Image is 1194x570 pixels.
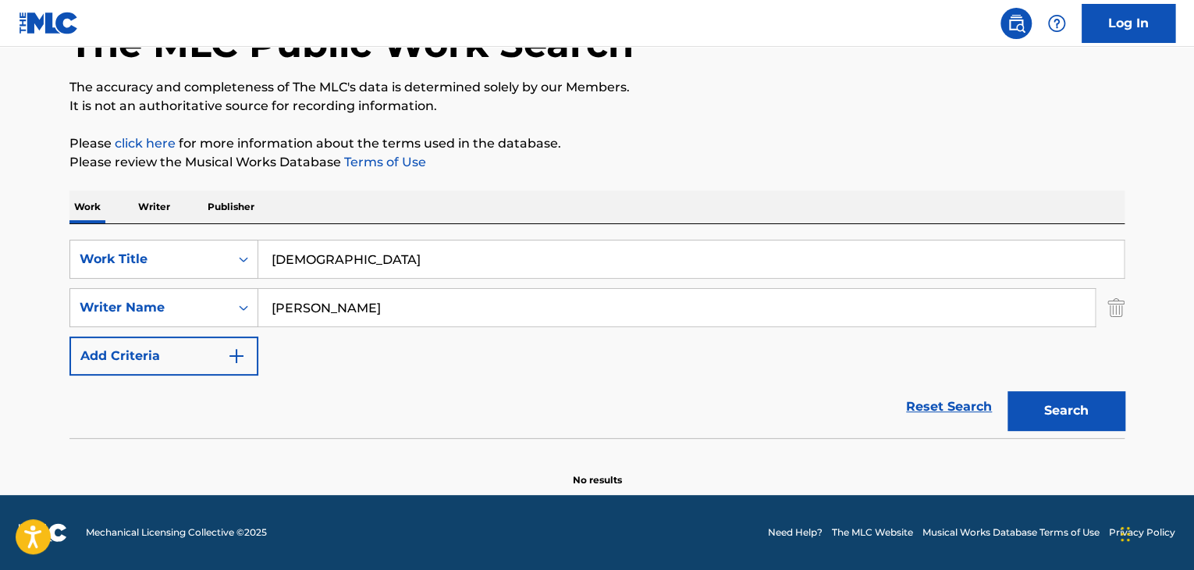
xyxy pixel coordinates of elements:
img: help [1047,14,1066,33]
a: Need Help? [768,525,823,540]
span: Mechanical Licensing Collective © 2025 [86,525,267,540]
a: Terms of Use [341,155,426,169]
p: Please for more information about the terms used in the database. [69,134,1125,153]
div: Help [1041,8,1072,39]
a: The MLC Website [832,525,913,540]
p: The accuracy and completeness of The MLC's data is determined solely by our Members. [69,78,1125,97]
form: Search Form [69,240,1125,438]
div: Drag [1121,511,1130,558]
button: Add Criteria [69,337,258,376]
p: No results [573,454,622,487]
img: MLC Logo [19,12,79,34]
img: Delete Criterion [1107,288,1125,327]
button: Search [1007,391,1125,430]
p: Publisher [203,191,259,223]
p: It is not an authoritative source for recording information. [69,97,1125,116]
p: Please review the Musical Works Database [69,153,1125,172]
a: click here [115,136,176,151]
img: search [1007,14,1025,33]
iframe: Chat Widget [1116,495,1194,570]
a: Privacy Policy [1109,525,1175,540]
div: Writer Name [80,298,220,317]
a: Log In [1082,4,1175,43]
div: Work Title [80,250,220,269]
p: Work [69,191,105,223]
img: logo [19,523,67,542]
p: Writer [133,191,175,223]
img: 9d2ae6d4665cec9f34b9.svg [227,347,246,365]
a: Musical Works Database Terms of Use [922,525,1100,540]
a: Reset Search [898,390,1000,424]
a: Public Search [1000,8,1032,39]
